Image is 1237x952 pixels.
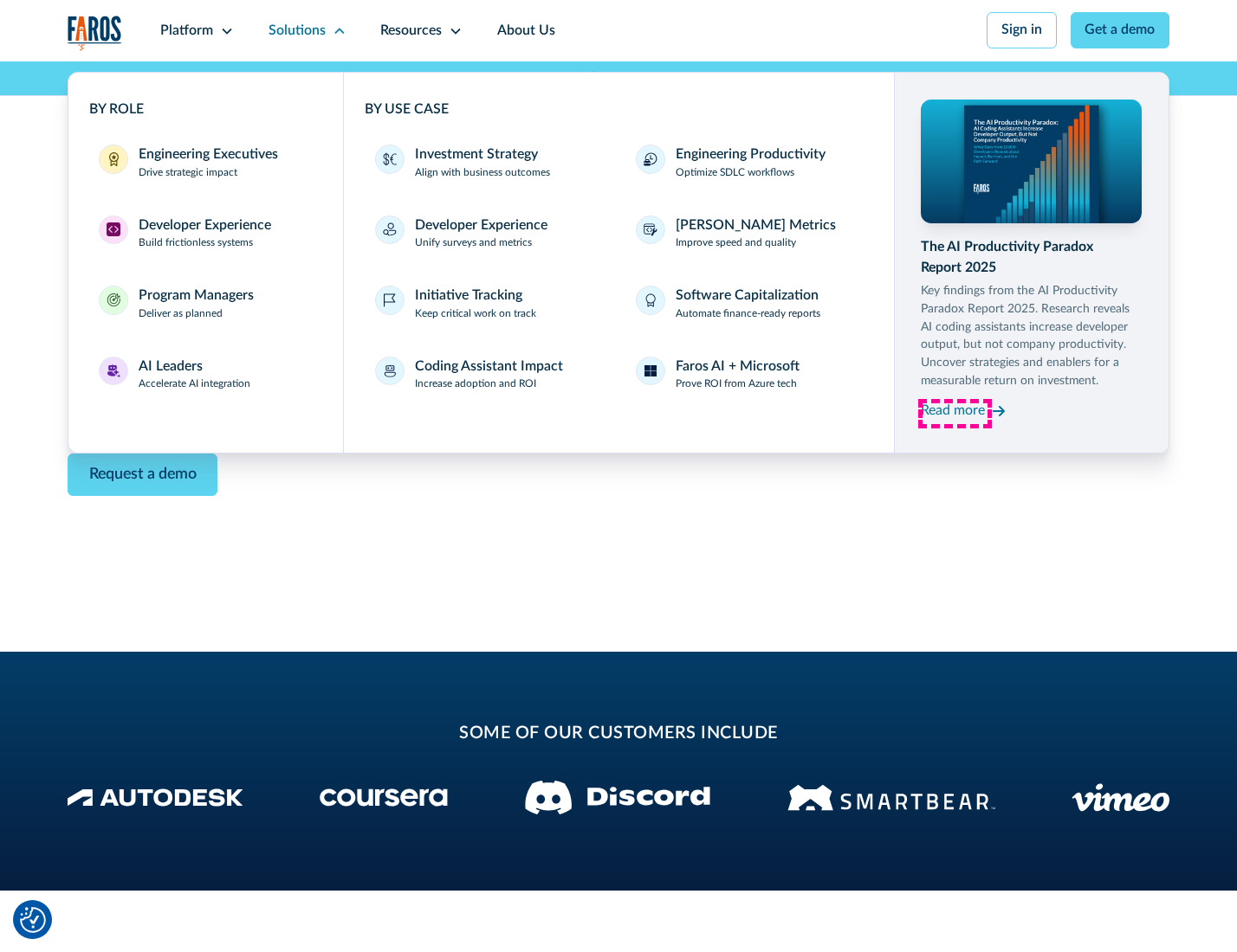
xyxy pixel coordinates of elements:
div: [PERSON_NAME] Metrics [676,215,836,236]
p: Align with business outcomes [415,165,550,181]
div: Developer Experience [139,215,271,236]
img: Logo of the analytics and reporting company Faros. [68,16,123,51]
a: Developer ExperienceDeveloper ExperienceBuild frictionless systems [89,205,323,262]
img: AI Leaders [107,364,120,378]
img: Autodesk Logo [68,788,243,807]
div: Engineering Executives [139,145,278,165]
a: Get a demo [1071,12,1170,48]
img: Program Managers [107,293,120,307]
p: Increase adoption and ROI [415,376,536,392]
h2: some of our customers include [205,721,1032,747]
div: BY USE CASE [365,100,873,120]
a: Sign in [987,12,1057,48]
p: Deliver as planned [139,306,223,322]
div: Read more [921,401,985,421]
div: The AI Productivity Paradox Report 2025 [921,237,1141,279]
p: Unify surveys and metrics [415,235,532,251]
div: Software Capitalization [676,286,819,306]
a: Engineering ProductivityOptimize SDLC workflows [625,134,872,191]
a: Contact Modal [68,453,218,496]
a: Investment StrategyAlign with business outcomes [365,134,612,191]
p: Accelerate AI integration [139,376,250,392]
div: Coding Assistant Impact [415,357,563,377]
div: AI Leaders [139,357,203,377]
img: Smartbear Logo [787,782,995,814]
button: Cookie Settings [20,907,46,933]
a: home [68,16,123,51]
p: Drive strategic impact [139,165,237,181]
a: Engineering ExecutivesEngineering ExecutivesDrive strategic impact [89,134,323,191]
p: Build frictionless systems [139,235,253,251]
div: Solutions [269,21,326,42]
img: Revisit consent button [20,907,46,933]
div: Initiative Tracking [415,286,522,306]
a: Coding Assistant ImpactIncrease adoption and ROI [365,346,612,403]
nav: Solutions [68,61,1170,453]
a: AI LeadersAI LeadersAccelerate AI integration [89,346,323,403]
div: Platform [160,21,213,42]
img: Developer Experience [107,222,120,236]
a: The AI Productivity Paradox Report 2025Key findings from the AI Productivity Paradox Report 2025.... [921,100,1141,424]
a: [PERSON_NAME] MetricsImprove speed and quality [625,205,872,262]
div: Investment Strategy [415,145,538,165]
p: Optimize SDLC workflows [676,165,794,181]
div: BY ROLE [89,100,323,120]
a: Program ManagersProgram ManagersDeliver as planned [89,275,323,332]
p: Prove ROI from Azure tech [676,376,797,392]
p: Automate finance-ready reports [676,306,820,322]
a: Initiative TrackingKeep critical work on track [365,275,612,332]
div: Program Managers [139,286,254,306]
div: Developer Experience [415,215,547,236]
div: Engineering Productivity [676,145,826,165]
a: Software CapitalizationAutomate finance-ready reports [625,275,872,332]
p: Key findings from the AI Productivity Paradox Report 2025. Research reveals AI coding assistants ... [921,282,1141,390]
img: Coursera Logo [320,788,448,807]
div: Faros AI + Microsoft [676,357,800,377]
a: Faros AI + MicrosoftProve ROI from Azure tech [625,346,872,403]
a: Developer ExperienceUnify surveys and metrics [365,205,612,262]
img: Vimeo logo [1072,783,1169,812]
p: Improve speed and quality [676,235,796,251]
img: Discord logo [525,781,710,814]
img: Engineering Executives [107,152,120,166]
div: Resources [380,21,442,42]
p: Keep critical work on track [415,306,536,322]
